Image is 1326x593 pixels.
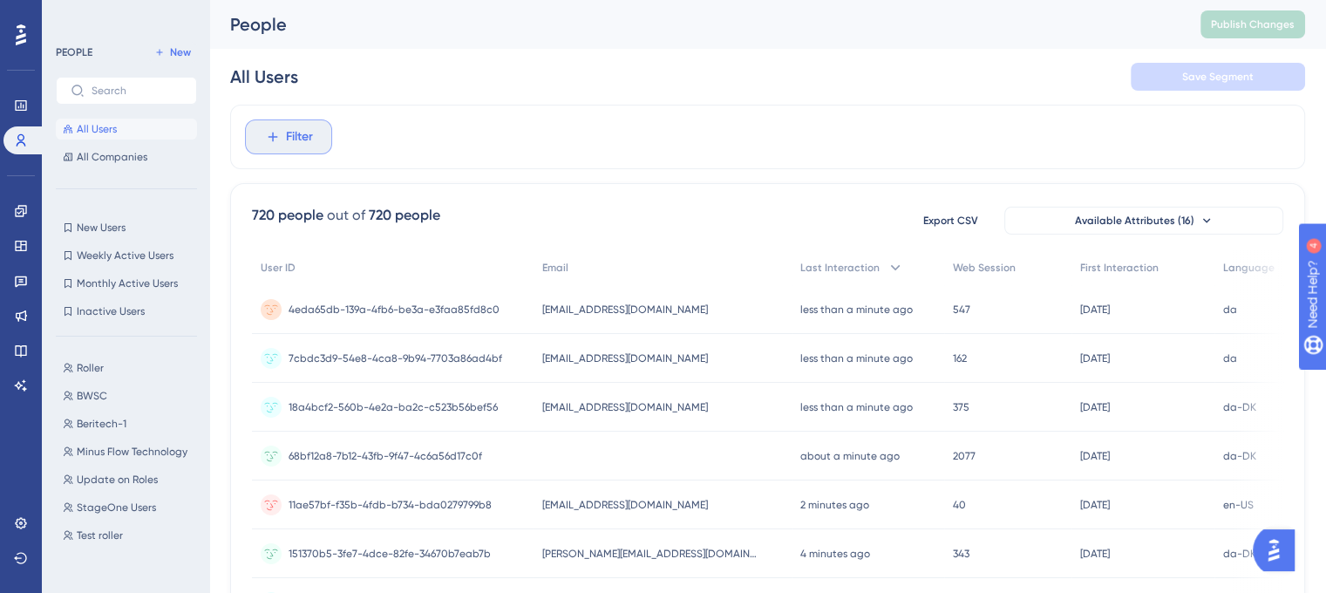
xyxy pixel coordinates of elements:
[1080,499,1110,511] time: [DATE]
[77,249,173,262] span: Weekly Active Users
[77,304,145,318] span: Inactive Users
[1211,17,1295,31] span: Publish Changes
[56,441,207,462] button: Minus Flow Technology
[800,499,869,511] time: 2 minutes ago
[261,261,296,275] span: User ID
[289,400,498,414] span: 18a4bcf2-560b-4e2a-ba2c-c523b56bef56
[327,205,365,226] div: out of
[1223,351,1237,365] span: da
[56,147,197,167] button: All Companies
[953,261,1016,275] span: Web Session
[289,498,492,512] span: 11ae57bf-f35b-4fdb-b734-bda0279799b8
[56,119,197,140] button: All Users
[1080,303,1110,316] time: [DATE]
[1223,303,1237,317] span: da
[77,473,158,487] span: Update on Roles
[56,469,207,490] button: Update on Roles
[1075,214,1194,228] span: Available Attributes (16)
[230,12,1157,37] div: People
[542,261,568,275] span: Email
[77,150,147,164] span: All Companies
[800,401,913,413] time: less than a minute ago
[1223,449,1256,463] span: da-DK
[1080,401,1110,413] time: [DATE]
[1200,10,1305,38] button: Publish Changes
[1080,352,1110,365] time: [DATE]
[56,217,197,238] button: New Users
[245,119,332,154] button: Filter
[56,45,92,59] div: PEOPLE
[56,497,207,518] button: StageOne Users
[56,525,207,546] button: Test roller
[77,417,126,431] span: Beritech-1
[1223,261,1275,275] span: Language
[1253,524,1305,576] iframe: UserGuiding AI Assistant Launcher
[1080,261,1159,275] span: First Interaction
[77,528,123,542] span: Test roller
[1223,547,1256,561] span: da-DK
[230,65,298,89] div: All Users
[77,445,187,459] span: Minus Flow Technology
[542,547,760,561] span: [PERSON_NAME][EMAIL_ADDRESS][DOMAIN_NAME]
[800,303,913,316] time: less than a minute ago
[289,303,500,317] span: 4eda65db-139a-4fb6-be3a-e3faa85fd8c0
[800,450,900,462] time: about a minute ago
[1223,400,1256,414] span: da-DK
[289,351,502,365] span: 7cbdc3d9-54e8-4ca8-9b94-7703a86ad4bf
[800,261,880,275] span: Last Interaction
[252,205,323,226] div: 720 people
[148,42,197,63] button: New
[1131,63,1305,91] button: Save Segment
[953,547,969,561] span: 343
[542,351,708,365] span: [EMAIL_ADDRESS][DOMAIN_NAME]
[1182,70,1254,84] span: Save Segment
[170,45,191,59] span: New
[907,207,994,235] button: Export CSV
[92,85,182,97] input: Search
[289,547,491,561] span: 151370b5-3fe7-4dce-82fe-34670b7eab7b
[953,498,966,512] span: 40
[953,351,967,365] span: 162
[542,400,708,414] span: [EMAIL_ADDRESS][DOMAIN_NAME]
[953,303,970,317] span: 547
[56,413,207,434] button: Beritech-1
[56,358,207,378] button: Roller
[286,126,313,147] span: Filter
[542,303,708,317] span: [EMAIL_ADDRESS][DOMAIN_NAME]
[800,548,870,560] time: 4 minutes ago
[1004,207,1283,235] button: Available Attributes (16)
[56,385,207,406] button: BWSC
[77,361,104,375] span: Roller
[953,400,969,414] span: 375
[1223,498,1254,512] span: en-US
[1080,450,1110,462] time: [DATE]
[369,205,440,226] div: 720 people
[542,498,708,512] span: [EMAIL_ADDRESS][DOMAIN_NAME]
[1080,548,1110,560] time: [DATE]
[56,245,197,266] button: Weekly Active Users
[800,352,913,365] time: less than a minute ago
[923,214,978,228] span: Export CSV
[289,449,482,463] span: 68bf12a8-7b12-43fb-9f47-4c6a56d17c0f
[77,122,117,136] span: All Users
[77,276,178,290] span: Monthly Active Users
[77,501,156,515] span: StageOne Users
[56,301,197,322] button: Inactive Users
[56,273,197,294] button: Monthly Active Users
[77,389,107,403] span: BWSC
[41,4,109,25] span: Need Help?
[77,221,126,235] span: New Users
[121,9,126,23] div: 4
[953,449,976,463] span: 2077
